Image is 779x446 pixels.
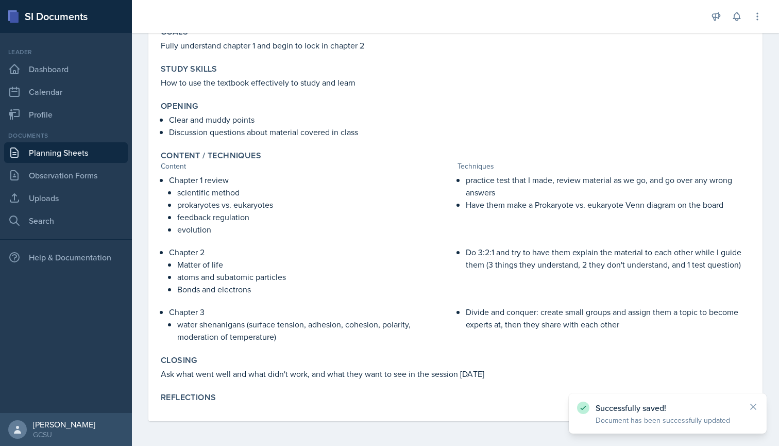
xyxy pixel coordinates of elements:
[169,246,453,258] p: Chapter 2
[4,210,128,231] a: Search
[4,247,128,268] div: Help & Documentation
[4,104,128,125] a: Profile
[177,186,453,199] p: scientific method
[161,392,216,403] label: Reflections
[177,283,453,295] p: Bonds and electrons
[4,142,128,163] a: Planning Sheets
[466,174,750,199] p: practice test that I made, review material as we go, and go over any wrong answers
[466,306,750,331] p: Divide and conquer: create small groups and assign them a topic to become experts at, then they s...
[4,188,128,208] a: Uploads
[596,415,740,425] p: Document has been successfully updated
[169,306,453,318] p: Chapter 3
[177,211,453,223] p: feedback regulation
[169,113,750,126] p: Clear and muddy points
[4,131,128,140] div: Documents
[161,64,217,74] label: Study Skills
[177,223,453,236] p: evolution
[169,126,750,138] p: Discussion questions about material covered in class
[177,258,453,271] p: Matter of life
[466,199,750,211] p: Have them make a Prokaryote vs. eukaryote Venn diagram on the board
[4,47,128,57] div: Leader
[169,174,453,186] p: Chapter 1 review
[161,161,453,172] div: Content
[161,355,197,366] label: Closing
[177,271,453,283] p: atoms and subatomic particles
[177,199,453,211] p: prokaryotes vs. eukaryotes
[161,76,750,89] p: How to use the textbook effectively to study and learn
[33,419,95,430] div: [PERSON_NAME]
[596,403,740,413] p: Successfully saved!
[161,101,198,111] label: Opening
[161,151,261,161] label: Content / Techniques
[161,368,750,380] p: Ask what went well and what didn't work, and what they want to see in the session [DATE]
[177,318,453,343] p: water shenanigans (surface tension, adhesion, cohesion, polarity, moderation of temperature)
[33,430,95,440] div: GCSU
[161,39,750,52] p: Fully understand chapter 1 and begin to lock in chapter 2
[4,59,128,79] a: Dashboard
[458,161,750,172] div: Techniques
[4,81,128,102] a: Calendar
[466,246,750,271] p: Do 3:2:1 and try to have them explain the material to each other while I guide them (3 things the...
[161,27,188,37] label: Goals
[4,165,128,186] a: Observation Forms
